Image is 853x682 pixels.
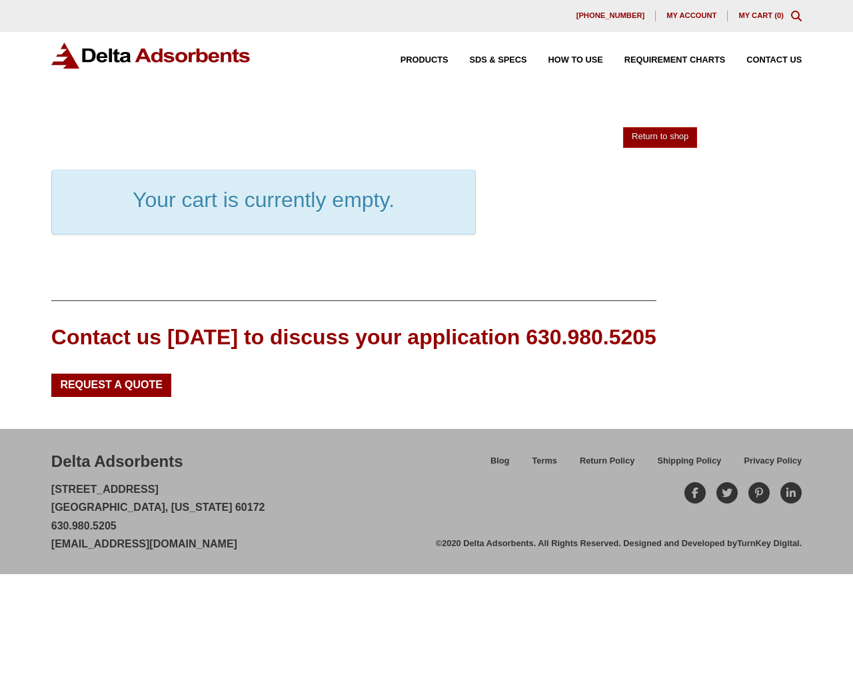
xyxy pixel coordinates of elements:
img: Delta Adsorbents [51,43,251,69]
span: Blog [490,457,509,466]
span: My account [666,12,716,19]
a: My Cart (0) [738,11,784,19]
a: Terms [520,454,568,477]
div: ©2020 Delta Adsorbents. All Rights Reserved. Designed and Developed by . [436,537,802,549]
span: Privacy Policy [744,457,802,466]
a: My account [656,11,728,21]
a: TurnKey Digital [737,538,800,548]
span: [PHONE_NUMBER] [576,12,645,19]
a: Shipping Policy [646,454,732,477]
span: Shipping Policy [657,457,721,466]
span: Terms [532,457,556,466]
a: Privacy Policy [732,454,802,477]
span: Contact Us [746,56,802,65]
div: Your cart is currently empty. [51,170,476,235]
div: Toggle Modal Content [791,11,802,21]
a: How to Use [527,56,603,65]
p: [STREET_ADDRESS] [GEOGRAPHIC_DATA], [US_STATE] 60172 630.980.5205 [51,480,265,553]
span: Products [401,56,448,65]
a: Blog [479,454,520,477]
a: [EMAIL_ADDRESS][DOMAIN_NAME] [51,538,237,549]
a: [PHONE_NUMBER] [566,11,656,21]
span: How to Use [548,56,603,65]
a: Contact Us [725,56,802,65]
a: SDS & SPECS [448,56,527,65]
span: 0 [777,11,781,19]
span: Requirement Charts [624,56,725,65]
span: Return Policy [580,457,635,466]
a: Request a Quote [51,374,172,396]
a: Return to shop [623,127,697,148]
span: Request a Quote [60,380,163,390]
a: Return Policy [568,454,646,477]
a: Products [379,56,448,65]
div: Contact us [DATE] to discuss your application 630.980.5205 [51,322,656,352]
span: SDS & SPECS [470,56,527,65]
div: Delta Adsorbents [51,450,183,473]
a: Requirement Charts [603,56,725,65]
